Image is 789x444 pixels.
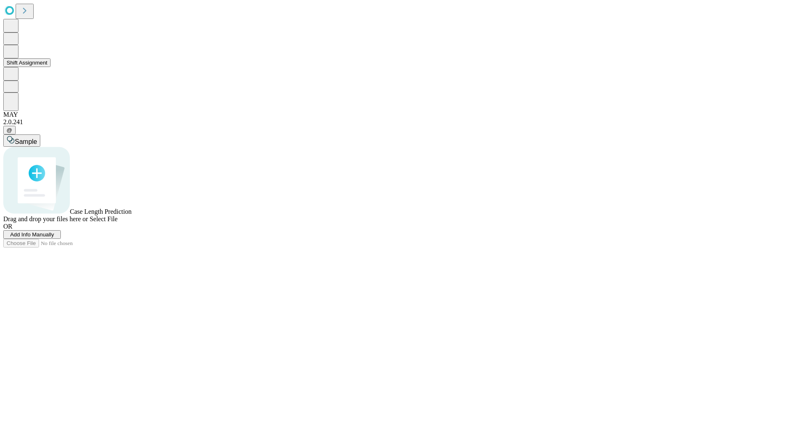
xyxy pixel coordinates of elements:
[3,111,786,118] div: MAY
[15,138,37,145] span: Sample
[90,215,118,222] span: Select File
[70,208,131,215] span: Case Length Prediction
[3,118,786,126] div: 2.0.241
[3,134,40,147] button: Sample
[10,231,54,238] span: Add Info Manually
[3,223,12,230] span: OR
[3,58,51,67] button: Shift Assignment
[7,127,12,133] span: @
[3,230,61,239] button: Add Info Manually
[3,215,88,222] span: Drag and drop your files here or
[3,126,16,134] button: @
